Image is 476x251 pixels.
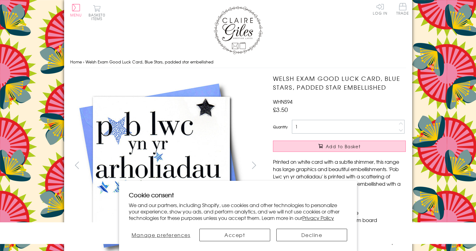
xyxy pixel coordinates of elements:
[85,59,213,65] span: Welsh Exam Good Luck Card, Blue Stars, padded star embellished
[70,4,82,17] button: Menu
[70,56,406,68] nav: breadcrumbs
[132,231,191,238] span: Manage preferences
[129,191,347,199] h2: Cookie consent
[273,124,288,130] label: Quantity
[91,12,105,21] span: 0 items
[199,229,270,241] button: Accept
[396,3,409,16] a: Trade
[129,202,347,221] p: We and our partners, including Shopify, use cookies and other technologies to personalize your ex...
[214,6,263,54] img: Claire Giles Greetings Cards
[273,105,288,114] span: £3.50
[273,74,406,92] h1: Welsh Exam Good Luck Card, Blue Stars, padded star embellished
[70,158,84,172] button: prev
[129,229,193,241] button: Manage preferences
[373,3,387,15] a: Log In
[70,12,82,18] span: Menu
[273,98,293,105] span: WHNS94
[273,141,406,152] button: Add to Basket
[276,229,347,241] button: Decline
[326,143,361,149] span: Add to Basket
[70,59,82,65] a: Home
[302,214,334,221] a: Privacy Policy
[247,158,261,172] button: next
[396,3,409,15] span: Trade
[273,158,406,195] p: Printed on white card with a subtle shimmer, this range has large graphics and beautiful embellis...
[89,5,105,20] button: Basket0 items
[83,59,84,65] span: ›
